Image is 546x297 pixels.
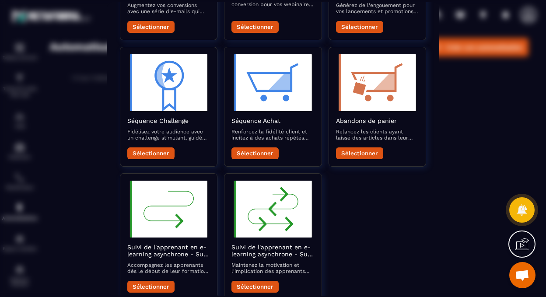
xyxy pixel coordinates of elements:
[127,129,210,141] p: Fidélisez votre audience avec un challenge stimulant, guidé par des e-mails encourageants et éduc...
[231,262,314,274] p: Maintenez la motivation et l'implication des apprenants avec des e-mails réguliers pendant leur p...
[127,244,210,258] h2: Suivi de l'apprenant en e-learning asynchrone - Suivi du démarrage
[509,262,535,288] div: Ouvrir le chat
[127,21,175,33] button: Sélectionner
[231,117,314,124] h2: Séquence Achat
[231,147,279,159] button: Sélectionner
[231,244,314,258] h2: Suivi de l'apprenant en e-learning asynchrone - Suivi en cours de formation
[127,54,210,111] img: automation-objective-icon
[336,21,383,33] button: Sélectionner
[231,281,279,293] button: Sélectionner
[127,281,175,293] button: Sélectionner
[127,117,210,124] h2: Séquence Challenge
[231,181,314,238] img: automation-objective-icon
[127,2,210,14] p: Augmentez vos conversions avec une série d’e-mails qui préparent et suivent vos appels commerciaux
[127,147,175,159] button: Sélectionner
[336,54,419,111] img: automation-objective-icon
[127,181,210,238] img: automation-objective-icon
[231,21,279,33] button: Sélectionner
[336,129,419,141] p: Relancez les clients ayant laissé des articles dans leur panier avec une séquence d'emails rappel...
[336,147,383,159] button: Sélectionner
[127,262,210,274] p: Accompagnez les apprenants dès le début de leur formation en e-learning asynchrone pour assurer u...
[231,54,314,111] img: automation-objective-icon
[336,2,419,14] p: Générez de l'engouement pour vos lancements et promotions avec une séquence d’e-mails captivante ...
[336,117,419,124] h2: Abandons de panier
[231,129,314,141] p: Renforcez la fidélité client et incitez à des achats répétés avec des e-mails post-achat qui valo...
